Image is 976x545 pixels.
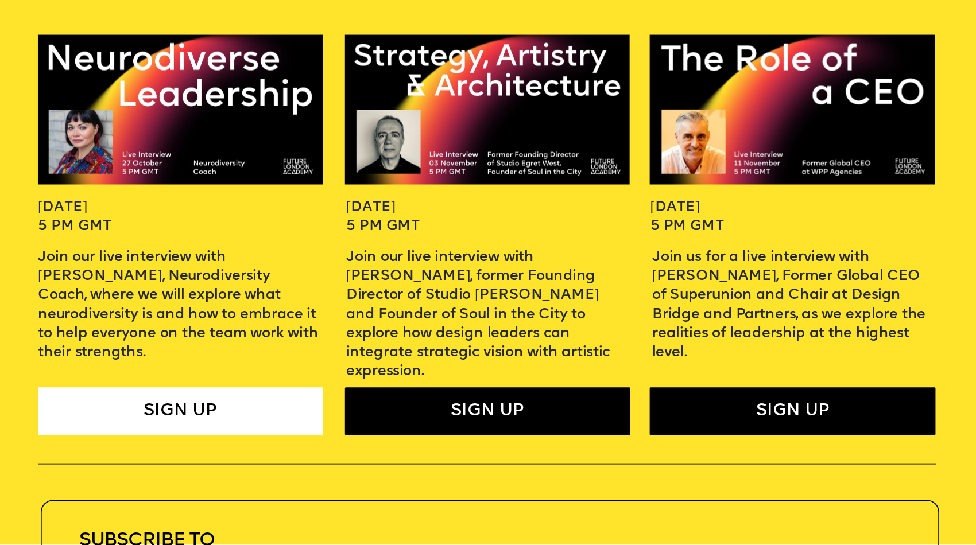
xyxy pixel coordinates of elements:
img: image-98df4a9a-757a-4745-bcda-3e4a31f170b8.jpg [345,35,630,185]
span: [DATE] [346,201,396,215]
span: Join our live interview with [PERSON_NAME], Neurodiversity Coach, where we will explore what neur... [38,251,322,360]
span: 5 PM GMT [650,220,724,234]
span: Join our live interview with [PERSON_NAME], former Founding Director of Studio [PERSON_NAME] and ... [346,251,614,379]
label: FULL NAME [11,26,132,38]
button: SIGN UP [253,41,367,62]
span: 5 PM GMT [38,220,111,234]
span: Join us for a live interview with [PERSON_NAME], Former Global CEO of Superunion and Chair at Des... [652,251,929,360]
label: EMAIL* [132,26,253,38]
span: [DATE] [38,201,87,215]
span: 5 PM GMT [346,220,420,234]
img: image-63d5a377-c0ad-4f10-972b-541641986423.jpg [38,35,323,185]
span: [DATE] [650,201,700,215]
img: image-c29e8435-fa5b-4f4a-b8e6-2b7d34348f44.jpg [650,35,935,185]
